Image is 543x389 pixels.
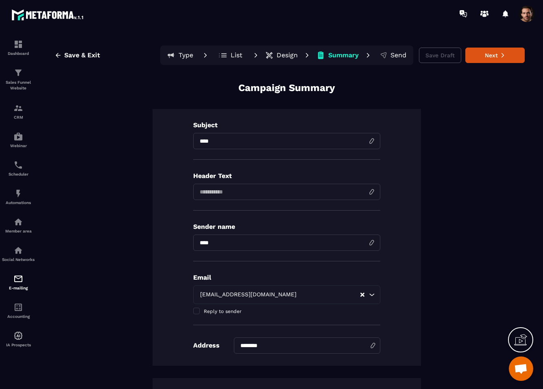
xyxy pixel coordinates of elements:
[13,39,23,49] img: formation
[299,290,360,299] input: Search for option
[2,314,35,319] p: Accounting
[2,62,35,97] a: formationformationSales Funnel Website
[2,286,35,290] p: E-mailing
[2,229,35,233] p: Member area
[2,97,35,126] a: formationformationCRM
[2,115,35,120] p: CRM
[314,47,361,63] button: Summary
[2,51,35,56] p: Dashboard
[360,292,364,298] button: Clear Selected
[2,80,35,91] p: Sales Funnel Website
[328,51,359,59] p: Summary
[13,189,23,198] img: automations
[2,143,35,148] p: Webinar
[212,47,249,63] button: List
[13,274,23,284] img: email
[2,126,35,154] a: automationsautomationsWebinar
[193,223,380,230] p: Sender name
[13,246,23,255] img: social-network
[64,51,100,59] span: Save & Exit
[2,172,35,176] p: Scheduler
[2,239,35,268] a: social-networksocial-networkSocial Networks
[13,331,23,341] img: automations
[2,296,35,325] a: accountantaccountantAccounting
[2,200,35,205] p: Automations
[465,48,525,63] button: Next
[277,51,298,59] p: Design
[375,47,412,63] button: Send
[204,309,242,314] span: Reply to sender
[13,103,23,113] img: formation
[198,290,299,299] span: [EMAIL_ADDRESS][DOMAIN_NAME]
[193,172,380,180] p: Header Text
[193,285,380,304] div: Search for option
[13,302,23,312] img: accountant
[2,211,35,239] a: automationsautomationsMember area
[231,51,242,59] p: List
[13,68,23,78] img: formation
[263,47,300,63] button: Design
[2,268,35,296] a: emailemailE-mailing
[13,160,23,170] img: scheduler
[193,341,220,349] p: Address
[162,47,198,63] button: Type
[13,132,23,141] img: automations
[2,183,35,211] a: automationsautomationsAutomations
[2,257,35,262] p: Social Networks
[2,154,35,183] a: schedulerschedulerScheduler
[193,121,380,129] p: Subject
[2,343,35,347] p: IA Prospects
[509,356,533,381] a: Mở cuộc trò chuyện
[2,33,35,62] a: formationformationDashboard
[390,51,406,59] p: Send
[13,217,23,227] img: automations
[11,7,85,22] img: logo
[238,81,335,95] p: Campaign Summary
[179,51,193,59] p: Type
[193,274,380,281] p: Email
[48,48,106,63] button: Save & Exit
